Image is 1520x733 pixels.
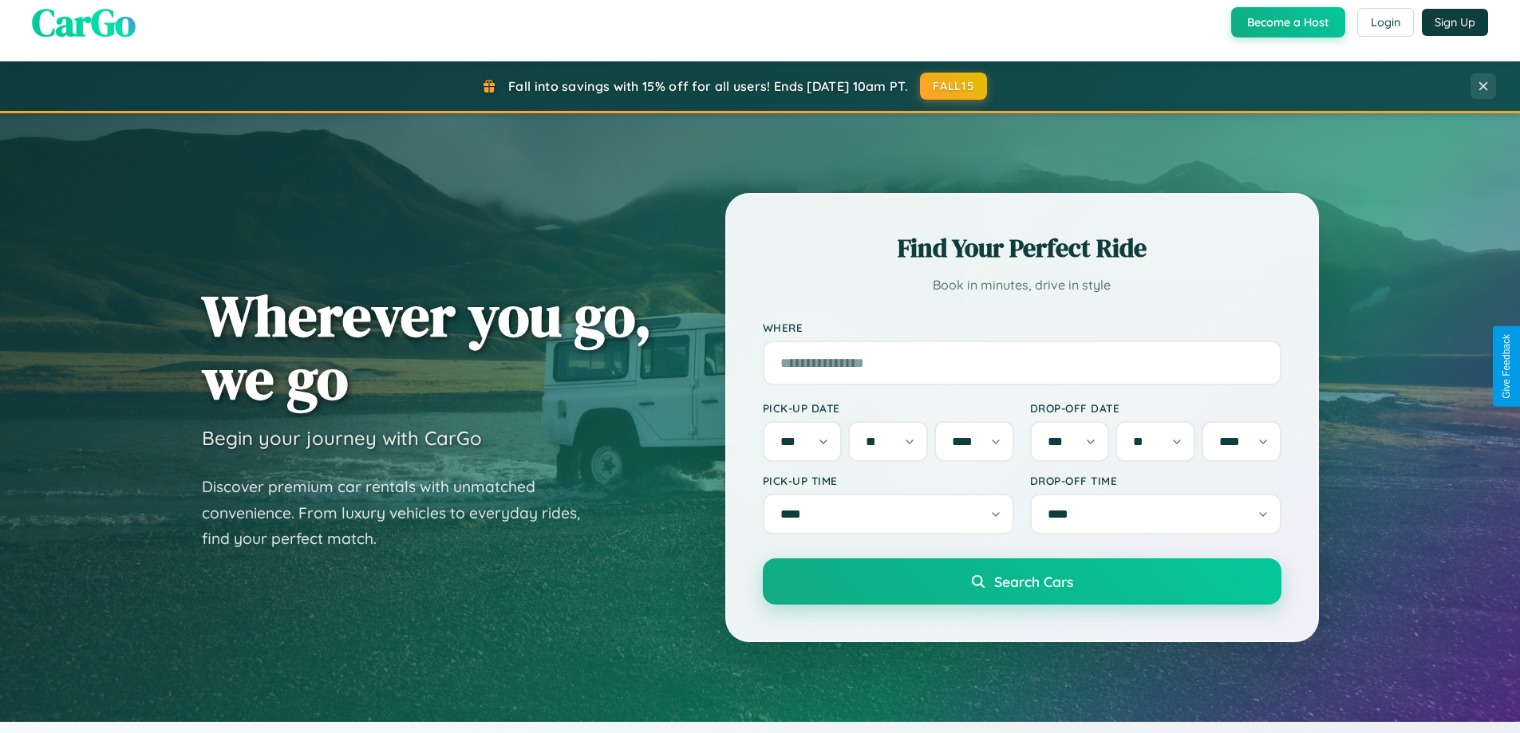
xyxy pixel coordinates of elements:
[994,573,1073,590] span: Search Cars
[202,426,482,450] h3: Begin your journey with CarGo
[763,274,1281,297] p: Book in minutes, drive in style
[1501,334,1512,399] div: Give Feedback
[1030,474,1281,487] label: Drop-off Time
[1422,9,1488,36] button: Sign Up
[202,284,652,410] h1: Wherever you go, we go
[763,474,1014,487] label: Pick-up Time
[763,558,1281,605] button: Search Cars
[202,474,601,552] p: Discover premium car rentals with unmatched convenience. From luxury vehicles to everyday rides, ...
[920,73,987,100] button: FALL15
[1030,401,1281,415] label: Drop-off Date
[763,231,1281,266] h2: Find Your Perfect Ride
[763,321,1281,334] label: Where
[763,401,1014,415] label: Pick-up Date
[1357,8,1414,37] button: Login
[508,78,908,94] span: Fall into savings with 15% off for all users! Ends [DATE] 10am PT.
[1231,7,1345,37] button: Become a Host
